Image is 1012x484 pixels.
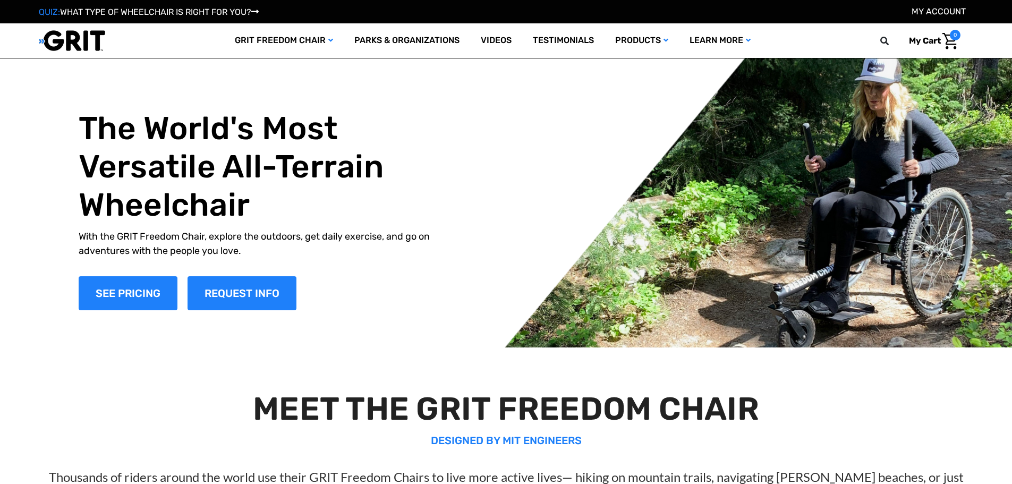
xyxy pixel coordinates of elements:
a: Slide number 1, Request Information [188,276,296,310]
img: GRIT All-Terrain Wheelchair and Mobility Equipment [39,30,105,52]
p: With the GRIT Freedom Chair, explore the outdoors, get daily exercise, and go on adventures with ... [79,230,454,258]
a: GRIT Freedom Chair [224,23,344,58]
a: Learn More [679,23,761,58]
span: QUIZ: [39,7,60,17]
a: Account [912,6,966,16]
a: QUIZ:WHAT TYPE OF WHEELCHAIR IS RIGHT FOR YOU? [39,7,259,17]
a: Products [605,23,679,58]
a: Testimonials [522,23,605,58]
a: Parks & Organizations [344,23,470,58]
a: Shop Now [79,276,177,310]
p: DESIGNED BY MIT ENGINEERS [25,432,987,448]
a: Videos [470,23,522,58]
h2: MEET THE GRIT FREEDOM CHAIR [25,390,987,428]
span: My Cart [909,36,941,46]
span: 0 [950,30,960,40]
img: Cart [942,33,958,49]
input: Search [885,30,901,52]
h1: The World's Most Versatile All-Terrain Wheelchair [79,109,454,224]
a: Cart with 0 items [901,30,960,52]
